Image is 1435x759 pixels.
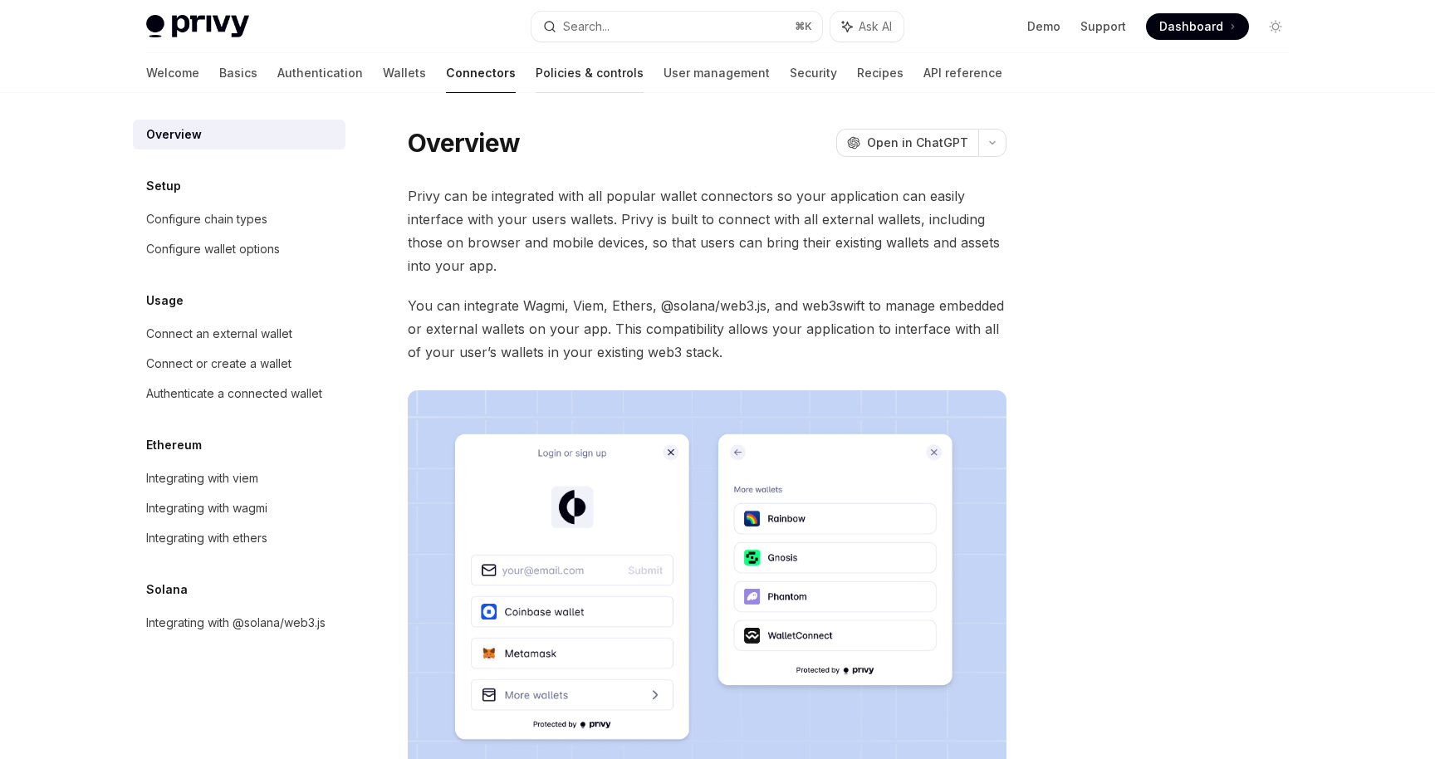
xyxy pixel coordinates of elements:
span: Open in ChatGPT [867,135,968,151]
div: Integrating with ethers [146,528,267,548]
div: Configure chain types [146,209,267,229]
h5: Ethereum [146,435,202,455]
a: Connectors [446,53,516,93]
a: Demo [1027,18,1060,35]
div: Connect an external wallet [146,324,292,344]
a: Integrating with @solana/web3.js [133,608,345,638]
a: Authenticate a connected wallet [133,379,345,409]
a: Wallets [383,53,426,93]
a: Policies & controls [536,53,644,93]
div: Authenticate a connected wallet [146,384,322,404]
span: ⌘ K [795,20,812,33]
div: Configure wallet options [146,239,280,259]
a: Recipes [857,53,904,93]
div: Integrating with viem [146,468,258,488]
button: Toggle dark mode [1262,13,1289,40]
a: Authentication [277,53,363,93]
h1: Overview [408,128,520,158]
a: Integrating with ethers [133,523,345,553]
img: light logo [146,15,249,38]
a: Connect an external wallet [133,319,345,349]
div: Search... [563,17,610,37]
a: Configure wallet options [133,234,345,264]
button: Ask AI [830,12,904,42]
a: User management [664,53,770,93]
a: Overview [133,120,345,149]
div: Integrating with wagmi [146,498,267,518]
span: Dashboard [1159,18,1223,35]
h5: Setup [146,176,181,196]
a: Basics [219,53,257,93]
span: Privy can be integrated with all popular wallet connectors so your application can easily interfa... [408,184,1006,277]
a: Dashboard [1146,13,1249,40]
a: Integrating with viem [133,463,345,493]
div: Connect or create a wallet [146,354,291,374]
a: Security [790,53,837,93]
a: API reference [923,53,1002,93]
a: Welcome [146,53,199,93]
div: Overview [146,125,202,144]
a: Support [1080,18,1126,35]
button: Search...⌘K [531,12,822,42]
div: Integrating with @solana/web3.js [146,613,326,633]
h5: Solana [146,580,188,600]
a: Configure chain types [133,204,345,234]
a: Connect or create a wallet [133,349,345,379]
a: Integrating with wagmi [133,493,345,523]
span: Ask AI [859,18,892,35]
h5: Usage [146,291,184,311]
span: You can integrate Wagmi, Viem, Ethers, @solana/web3.js, and web3swift to manage embedded or exter... [408,294,1006,364]
button: Open in ChatGPT [836,129,978,157]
